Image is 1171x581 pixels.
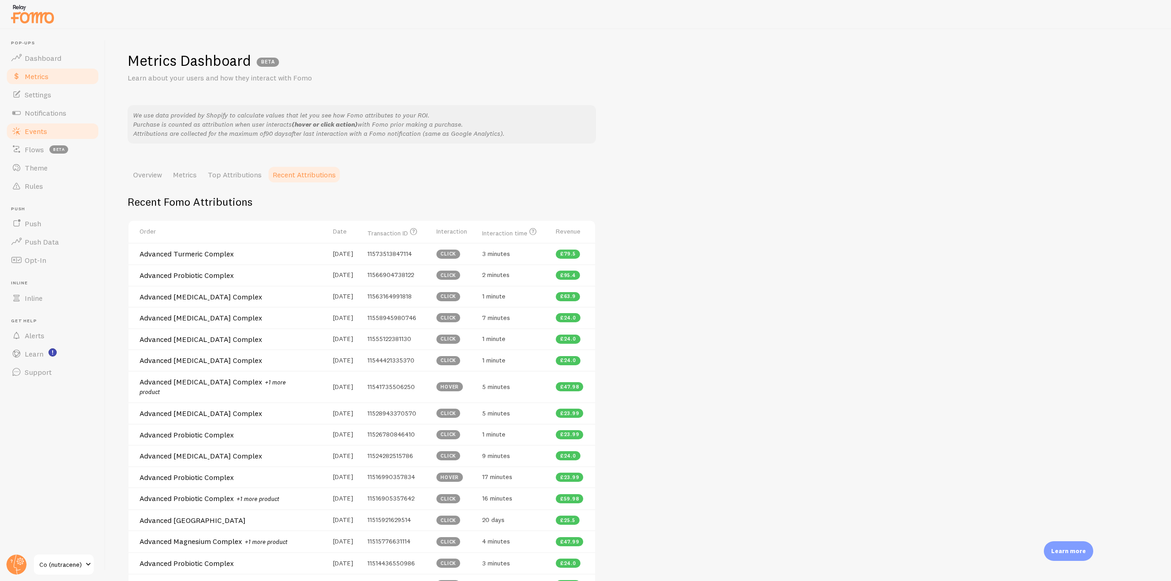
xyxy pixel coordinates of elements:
[292,120,358,128] b: (hover or click action)
[129,221,328,243] th: Order
[202,165,267,184] a: Top Attributions
[328,466,362,488] td: [DATE]
[5,214,100,233] a: Push
[328,552,362,574] td: [DATE]
[560,432,580,437] span: £23.99
[5,326,100,345] a: Alerts
[477,221,551,243] th: Interaction time
[1044,541,1093,561] div: Learn more
[328,307,362,328] td: [DATE]
[140,271,304,280] h4: Advanced Probiotic Complex
[128,73,347,83] p: Learn about your users and how they interact with Fomo
[33,554,95,576] a: Co (nutracene)
[25,145,44,154] span: Flows
[560,539,580,544] span: £47.99
[48,348,57,357] svg: <p>Watch New Feature Tutorials!</p>
[560,251,576,256] span: £79.5
[25,256,46,265] span: Opt-In
[128,165,167,184] a: Overview
[482,452,510,460] span: 9 minutes
[328,445,362,466] td: [DATE]
[482,335,505,343] span: 1 minute
[440,315,456,320] span: click
[482,356,505,364] span: 1 minute
[560,411,580,416] span: £23.99
[5,159,100,177] a: Theme
[5,345,100,363] a: Learn
[328,530,362,552] td: [DATE]
[482,537,510,545] span: 4 minutes
[245,538,288,545] small: +1 more product
[140,537,304,547] h4: Advanced Magnesium Complex
[140,451,304,461] h4: Advanced [MEDICAL_DATA] Complex
[265,129,288,138] em: 90 days
[440,384,459,389] span: hover
[25,72,48,81] span: Metrics
[550,221,595,243] th: Revenue
[10,2,55,26] img: fomo-relay-logo-orange.svg
[367,473,415,481] span: 11516990357834
[25,53,61,63] span: Dashboard
[362,221,431,243] th: Transaction ID
[140,335,304,344] h4: Advanced [MEDICAL_DATA] Complex
[39,559,83,570] span: Co (nutracene)
[440,496,456,501] span: click
[440,432,456,437] span: click
[5,140,100,159] a: Flows beta
[267,165,341,184] a: Recent Attributions
[367,314,416,322] span: 11558945980746
[440,251,456,256] span: click
[140,473,304,482] h4: Advanced Probiotic Complex
[440,294,456,299] span: click
[367,494,414,502] span: 11516905357642
[560,273,576,278] span: £95.4
[367,271,414,279] span: 11566904738122
[11,206,100,212] span: Push
[440,336,456,341] span: click
[5,85,100,104] a: Settings
[5,289,100,307] a: Inline
[11,40,100,46] span: Pop-ups
[140,494,304,504] h4: Advanced Probiotic Complex
[5,67,100,85] a: Metrics
[5,177,100,195] a: Rules
[25,349,43,358] span: Learn
[482,473,512,481] span: 17 minutes
[560,358,576,363] span: £24.0
[482,409,510,417] span: 5 minutes
[560,294,576,299] span: £63.9
[328,424,362,445] td: [DATE]
[5,363,100,381] a: Support
[25,127,47,136] span: Events
[328,509,362,531] td: [DATE]
[560,475,580,480] span: £23.99
[482,430,505,438] span: 1 minute
[367,292,412,300] span: 11563164991818
[431,221,477,243] th: Interaction
[440,518,456,523] span: click
[482,250,510,258] span: 3 minutes
[25,293,43,303] span: Inline
[440,273,456,278] span: click
[367,452,413,460] span: 11524282515786
[482,516,505,524] span: 20 days
[482,314,510,322] span: 7 minutes
[140,377,304,397] h4: Advanced [MEDICAL_DATA] Complex
[140,356,304,365] h4: Advanced [MEDICAL_DATA] Complex
[367,335,411,343] span: 11555122381130
[25,331,44,340] span: Alerts
[367,559,415,567] span: 11514436550986
[560,561,576,566] span: £24.0
[140,313,304,323] h4: Advanced [MEDICAL_DATA] Complex
[560,518,575,523] span: £25.5
[167,165,202,184] a: Metrics
[25,163,48,172] span: Theme
[328,328,362,350] td: [DATE]
[482,292,505,300] span: 1 minute
[328,487,362,509] td: [DATE]
[328,264,362,286] td: [DATE]
[367,430,415,438] span: 11526780846410
[367,516,411,524] span: 11515921629514
[482,271,510,279] span: 2 minutes
[440,475,459,480] span: hover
